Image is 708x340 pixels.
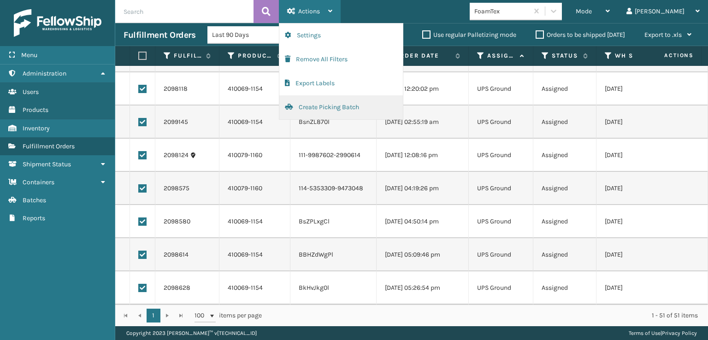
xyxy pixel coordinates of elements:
[238,52,272,60] label: Product SKU
[596,271,689,305] td: [DATE]
[395,52,451,60] label: Order Date
[635,48,699,63] span: Actions
[23,106,48,114] span: Products
[615,52,671,60] label: WH Ship By Date
[533,205,596,238] td: Assigned
[195,311,208,320] span: 100
[23,160,71,168] span: Shipment Status
[147,309,160,322] a: 1
[469,139,533,172] td: UPS Ground
[596,72,689,106] td: [DATE]
[279,23,403,47] button: Settings
[228,118,263,126] a: 410069-1154
[124,29,195,41] h3: Fulfillment Orders
[469,238,533,271] td: UPS Ground
[644,31,682,39] span: Export to .xls
[576,7,592,15] span: Mode
[290,238,377,271] td: BBHZdWgPl
[23,142,75,150] span: Fulfillment Orders
[164,250,189,259] a: 2098614
[164,217,190,226] a: 2098580
[279,95,403,119] button: Create Picking Batch
[126,326,257,340] p: Copyright 2023 [PERSON_NAME]™ v [TECHNICAL_ID]
[487,52,515,60] label: Assigned Carrier Service
[23,178,54,186] span: Containers
[228,184,262,192] a: 410079-1160
[377,106,469,139] td: [DATE] 02:55:19 am
[377,139,469,172] td: [DATE] 12:08:16 pm
[552,52,578,60] label: Status
[212,30,283,40] div: Last 90 Days
[596,205,689,238] td: [DATE]
[533,72,596,106] td: Assigned
[164,283,190,293] a: 2098628
[377,72,469,106] td: [DATE] 12:20:02 pm
[469,205,533,238] td: UPS Ground
[536,31,625,39] label: Orders to be shipped [DATE]
[279,47,403,71] button: Remove All Filters
[228,284,263,292] a: 410069-1154
[377,205,469,238] td: [DATE] 04:50:14 pm
[174,52,201,60] label: Fulfillment Order Id
[629,330,661,336] a: Terms of Use
[164,84,188,94] a: 2098118
[596,106,689,139] td: [DATE]
[23,88,39,96] span: Users
[21,51,37,59] span: Menu
[298,7,320,15] span: Actions
[596,139,689,172] td: [DATE]
[228,251,263,258] a: 410069-1154
[377,271,469,305] td: [DATE] 05:26:54 pm
[23,214,45,222] span: Reports
[474,6,529,16] div: FoamTex
[279,71,403,95] button: Export Labels
[228,151,262,159] a: 410079-1160
[164,151,189,160] a: 2098124
[290,205,377,238] td: BsZPLxgCl
[629,326,697,340] div: |
[596,238,689,271] td: [DATE]
[596,172,689,205] td: [DATE]
[14,9,101,37] img: logo
[377,238,469,271] td: [DATE] 05:09:46 pm
[195,309,262,322] span: items per page
[228,85,263,93] a: 410069-1154
[23,196,46,204] span: Batches
[533,172,596,205] td: Assigned
[422,31,516,39] label: Use regular Palletizing mode
[533,139,596,172] td: Assigned
[533,106,596,139] td: Assigned
[377,172,469,205] td: [DATE] 04:19:26 pm
[228,217,263,225] a: 410069-1154
[469,72,533,106] td: UPS Ground
[290,106,377,139] td: BsnZL870l
[533,271,596,305] td: Assigned
[275,311,698,320] div: 1 - 51 of 51 items
[469,172,533,205] td: UPS Ground
[662,330,697,336] a: Privacy Policy
[469,106,533,139] td: UPS Ground
[23,70,66,77] span: Administration
[23,124,50,132] span: Inventory
[164,117,188,127] a: 2099145
[290,271,377,305] td: BkHvJkg0l
[164,184,189,193] a: 2098575
[533,238,596,271] td: Assigned
[469,271,533,305] td: UPS Ground
[290,172,377,205] td: 114-5353309-9473048
[290,139,377,172] td: 111-9987602-2990614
